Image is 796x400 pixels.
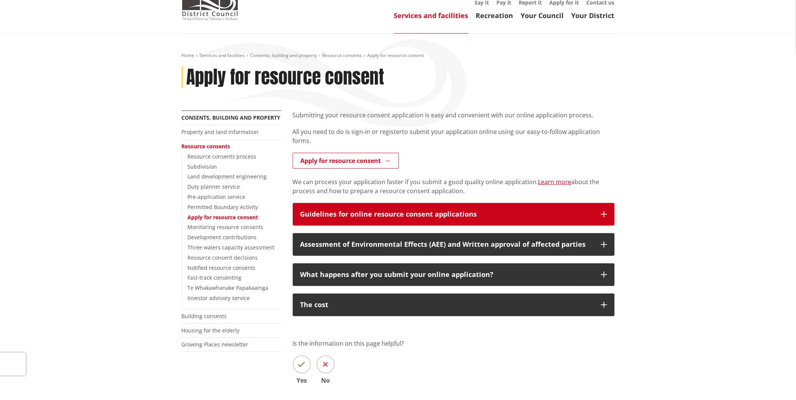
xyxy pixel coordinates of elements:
span: No [317,377,335,383]
a: Property and land information [182,128,259,135]
div: Guidelines for online resource consent applications [300,211,594,218]
a: Consents, building and property [250,52,317,58]
a: Your Council [521,11,564,20]
h1: Apply for resource consent [187,66,385,88]
a: Housing for the elderly [182,327,240,334]
a: Apply for resource consent [293,153,399,169]
a: Monitoring resource consents [188,223,264,231]
a: Apply for resource consent [188,214,258,221]
a: Resource consents [323,52,362,58]
a: Learn more [538,178,572,186]
p: We can process your application faster if you submit a good quality online application. about the... [293,177,615,195]
button: Assessment of Environmental Effects (AEE) and Written approval of affected parties [293,233,615,256]
div: Assessment of Environmental Effects (AEE) and Written approval of affected parties [300,241,594,248]
a: Permitted Boundary Activity [188,203,258,211]
span: Apply for resource consent [368,52,424,58]
a: Resource consents [182,143,230,150]
a: Resource consent decisions [188,254,258,261]
a: Growing Places newsletter [182,341,249,348]
a: Duty planner service [188,183,240,190]
a: Consents, building and property [182,114,281,121]
a: Land development engineering [188,173,267,180]
div: What happens after you submit your online application? [300,271,594,278]
iframe: Messenger Launcher [761,368,788,395]
span: Yes [293,377,311,383]
a: Development contributions [188,234,257,241]
a: Pre-application service [188,193,246,200]
a: Te Whakawhanake Papakaainga [188,284,269,291]
button: Guidelines for online resource consent applications [293,203,615,226]
p: to submit your application online using our easy-to-follow application forms. [293,127,615,145]
a: Services and facilities [394,11,468,20]
button: The cost [293,294,615,316]
a: Fast-track consenting [188,274,242,281]
a: Investor advisory service [188,294,250,302]
a: Home [182,52,195,58]
a: Building consents [182,312,227,320]
a: Notified resource consents [188,264,256,271]
span: Submitting your resource consent application is easy and convenient with our online application p... [293,111,594,119]
a: Recreation [476,11,513,20]
a: Subdivision [188,163,217,170]
p: Is the information on this page helpful? [293,339,615,348]
span: All you need to do is sign-in or register [293,128,402,136]
div: The cost [300,301,594,309]
a: Resource consents process [188,153,257,160]
a: Three waters capacity assessment [188,244,275,251]
nav: breadcrumb [182,52,615,59]
button: What happens after you submit your online application? [293,263,615,286]
a: Your District [572,11,615,20]
a: Services and facilities [200,52,245,58]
